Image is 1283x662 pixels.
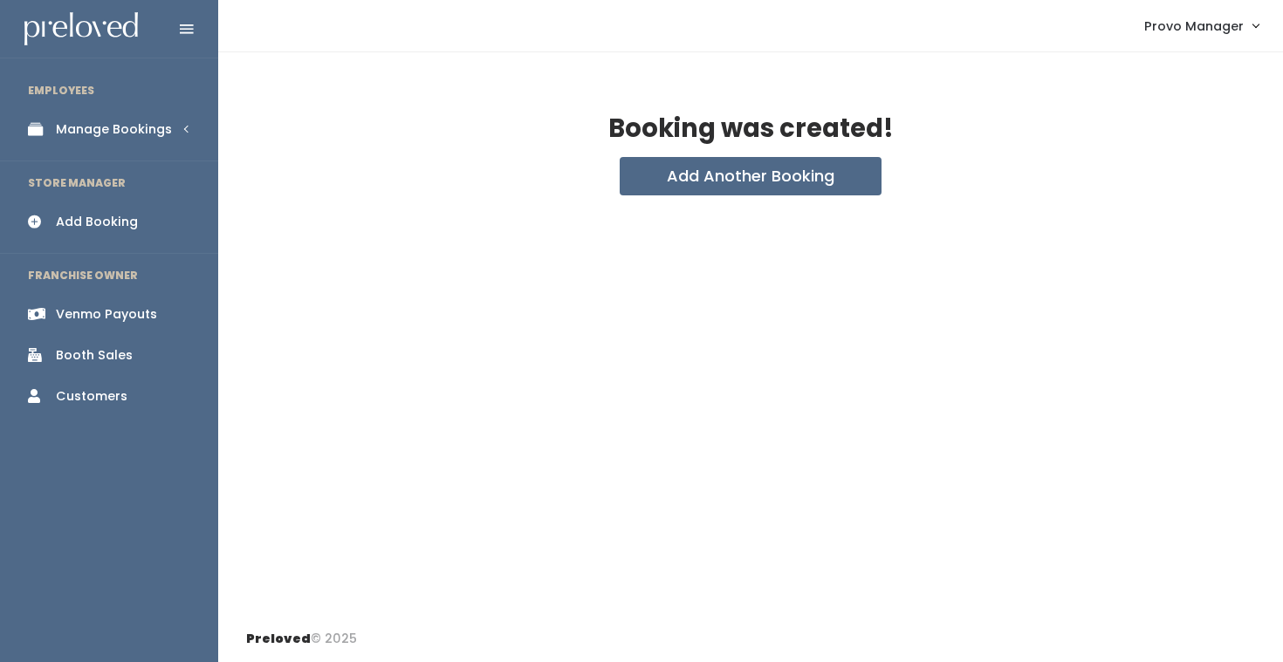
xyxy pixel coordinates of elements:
[24,12,138,46] img: preloved logo
[1144,17,1244,36] span: Provo Manager
[56,120,172,139] div: Manage Bookings
[56,346,133,365] div: Booth Sales
[56,387,127,406] div: Customers
[608,115,894,143] h2: Booking was created!
[620,157,882,195] button: Add Another Booking
[56,305,157,324] div: Venmo Payouts
[56,213,138,231] div: Add Booking
[246,630,311,647] span: Preloved
[1127,7,1276,44] a: Provo Manager
[246,616,357,648] div: © 2025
